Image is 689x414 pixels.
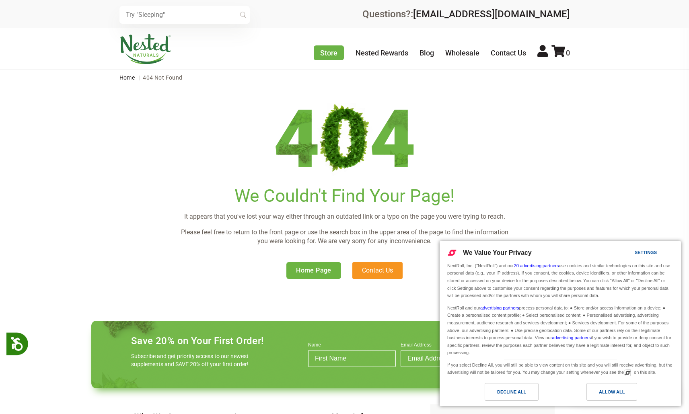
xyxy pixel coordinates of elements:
label: Name [308,342,396,350]
p: Subscribe and get priority access to our newest supplements and SAVE 20% off your first order! [131,352,252,368]
a: Store [314,45,344,60]
input: First Name [308,350,396,367]
input: Email Address [401,350,488,367]
a: 20 advertising partners [514,263,559,268]
a: Home [119,74,135,81]
a: advertising partners [480,305,519,310]
div: NextRoll and our process personal data to: ● Store and/or access information on a device; ● Creat... [446,302,675,357]
div: Settings [635,248,657,257]
a: Blog [420,49,434,57]
span: 404 Not Found [143,74,182,81]
nav: breadcrumbs [119,70,570,86]
a: Wholesale [445,49,479,57]
a: Decline All [444,383,560,405]
p: It appears that you've lost your way either through an outdated link or a typo on the page you we... [178,212,511,221]
a: Allow All [560,383,676,405]
p: Please feel free to return to the front page or use the search box in the upper area of the page ... [178,228,511,246]
a: Nested Rewards [356,49,408,57]
div: NextRoll, Inc. ("NextRoll") and our use cookies and similar technologies on this site and use per... [446,261,675,300]
a: [EMAIL_ADDRESS][DOMAIN_NAME] [413,8,570,20]
img: 404.png [275,102,414,177]
h4: Save 20% on Your First Order! [131,335,264,346]
div: Allow All [599,387,625,396]
div: If you select Decline All, you will still be able to view content on this site and you will still... [446,359,675,377]
h1: We Couldn't Find Your Page! [178,186,511,206]
span: 0 [566,49,570,57]
input: Try "Sleeping" [119,6,250,24]
span: We Value Your Privacy [463,249,532,256]
label: Email Address [401,342,488,350]
div: Questions?: [362,9,570,19]
div: Decline All [497,387,526,396]
a: 0 [551,49,570,57]
a: advertising partners [552,335,591,340]
a: Home Page [286,262,341,279]
a: Settings [621,246,640,261]
a: Contact Us [491,49,526,57]
img: Nested Naturals [119,34,172,64]
span: | [136,74,142,81]
a: Contact Us [352,262,403,279]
